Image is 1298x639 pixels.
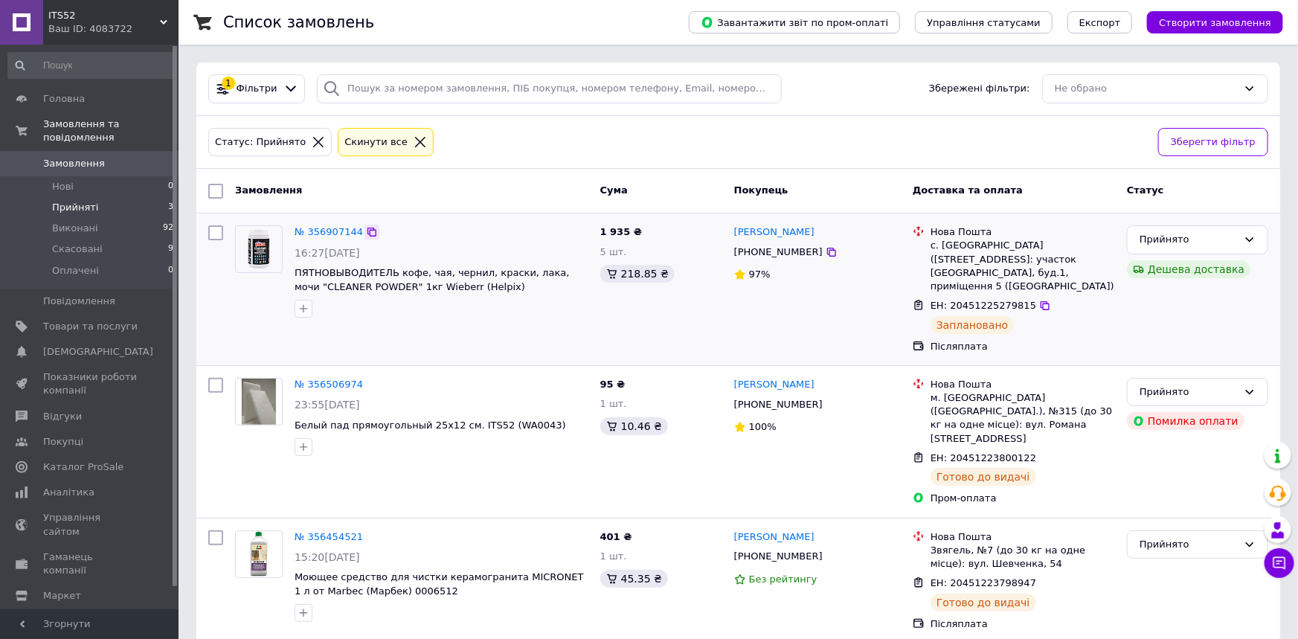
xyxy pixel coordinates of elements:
input: Пошук [7,52,175,79]
span: 100% [749,421,777,432]
div: Нова Пошта [931,378,1115,391]
span: Без рейтингу [749,574,817,585]
div: Прийнято [1140,537,1238,553]
span: Показники роботи компанії [43,370,138,397]
span: Маркет [43,589,81,603]
a: ПЯТНОВЫВОДИТЕЛЬ кофе, чая, чернил, краски, лака, мочи "CLEANER POWDER" 1кг Wieberr (Helpix) (0000... [295,267,570,306]
span: Доставка та оплата [913,184,1023,196]
a: [PERSON_NAME] [734,530,815,545]
div: Статус: Прийнято [212,135,309,150]
div: Готово до видачі [931,594,1036,611]
span: Замовлення та повідомлення [43,118,179,144]
div: Дешева доставка [1127,260,1250,278]
span: Прийняті [52,201,98,214]
span: Збережені фільтри: [929,82,1030,96]
span: Експорт [1079,17,1121,28]
a: Белый пад прямоугольный 25х12 см. ITS52 (WA0043) [295,420,566,431]
img: Фото товару [236,226,282,272]
span: Управління сайтом [43,511,138,538]
span: Замовлення [43,157,105,170]
a: Створити замовлення [1132,16,1283,28]
span: Товари та послуги [43,320,138,333]
div: [PHONE_NUMBER] [731,547,826,566]
span: Скасовані [52,243,103,256]
div: Cкинути все [341,135,411,150]
span: Фільтри [237,82,277,96]
span: 15:20[DATE] [295,551,360,563]
div: 10.46 ₴ [600,417,668,435]
div: [PHONE_NUMBER] [731,243,826,262]
div: м. [GEOGRAPHIC_DATA] ([GEOGRAPHIC_DATA].), №315 (до 30 кг на одне місце): вул. Романа [STREET_ADD... [931,391,1115,446]
div: Прийнято [1140,232,1238,248]
span: Нові [52,180,74,193]
button: Зберегти фільтр [1158,128,1268,157]
span: 23:55[DATE] [295,399,360,411]
span: Завантажити звіт по пром-оплаті [701,16,888,29]
a: [PERSON_NAME] [734,225,815,240]
div: Пром-оплата [931,492,1115,505]
a: № 356454521 [295,531,363,542]
span: Виконані [52,222,98,235]
span: 16:27[DATE] [295,247,360,259]
span: Головна [43,92,85,106]
span: Замовлення [235,184,302,196]
span: ITS52 [48,9,160,22]
div: Звягель, №7 (до 30 кг на одне місце): вул. Шевченка, 54 [931,544,1115,571]
span: Каталог ProSale [43,460,123,474]
span: 401 ₴ [600,531,632,542]
a: № 356506974 [295,379,363,390]
span: Статус [1127,184,1164,196]
span: ЕН: 20451225279815 [931,300,1036,311]
span: 1 935 ₴ [600,226,642,237]
div: Ваш ID: 4083722 [48,22,179,36]
div: Не обрано [1055,81,1238,97]
span: 0 [168,264,173,277]
button: Завантажити звіт по пром-оплаті [689,11,900,33]
button: Експорт [1067,11,1133,33]
img: Фото товару [236,531,282,577]
div: Нова Пошта [931,530,1115,544]
div: 218.85 ₴ [600,265,675,283]
button: Створити замовлення [1147,11,1283,33]
span: ЕН: 20451223800122 [931,452,1036,463]
span: Управління статусами [927,17,1041,28]
span: 1 шт. [600,398,627,409]
div: 45.35 ₴ [600,570,668,588]
div: Нова Пошта [931,225,1115,239]
span: 9 [168,243,173,256]
span: 1 шт. [600,550,627,562]
div: с. [GEOGRAPHIC_DATA] ([STREET_ADDRESS]: участок [GEOGRAPHIC_DATA], буд.1, приміщення 5 ([GEOGRAPH... [931,239,1115,293]
span: Покупці [43,435,83,449]
span: Cума [600,184,628,196]
span: 3 [168,201,173,214]
a: Фото товару [235,378,283,426]
span: Покупець [734,184,788,196]
div: Післяплата [931,617,1115,631]
input: Пошук за номером замовлення, ПІБ покупця, номером телефону, Email, номером накладної [317,74,781,103]
span: Повідомлення [43,295,115,308]
span: 92 [163,222,173,235]
div: Помилка оплати [1127,412,1244,430]
a: Фото товару [235,530,283,578]
div: [PHONE_NUMBER] [731,395,826,414]
span: Створити замовлення [1159,17,1271,28]
a: Моющее средство для чистки керамогранита MICRONET 1 л от Marbec (Марбек) 0006512 [295,571,584,597]
span: [DEMOGRAPHIC_DATA] [43,345,153,359]
img: Фото товару [242,379,277,425]
a: № 356907144 [295,226,363,237]
span: 95 ₴ [600,379,626,390]
a: [PERSON_NAME] [734,378,815,392]
span: Аналітика [43,486,94,499]
button: Чат з покупцем [1265,548,1294,578]
button: Управління статусами [915,11,1053,33]
h1: Список замовлень [223,13,374,31]
span: 0 [168,180,173,193]
span: 5 шт. [600,246,627,257]
span: Гаманець компанії [43,550,138,577]
div: Прийнято [1140,385,1238,400]
span: 97% [749,269,771,280]
span: Оплачені [52,264,99,277]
